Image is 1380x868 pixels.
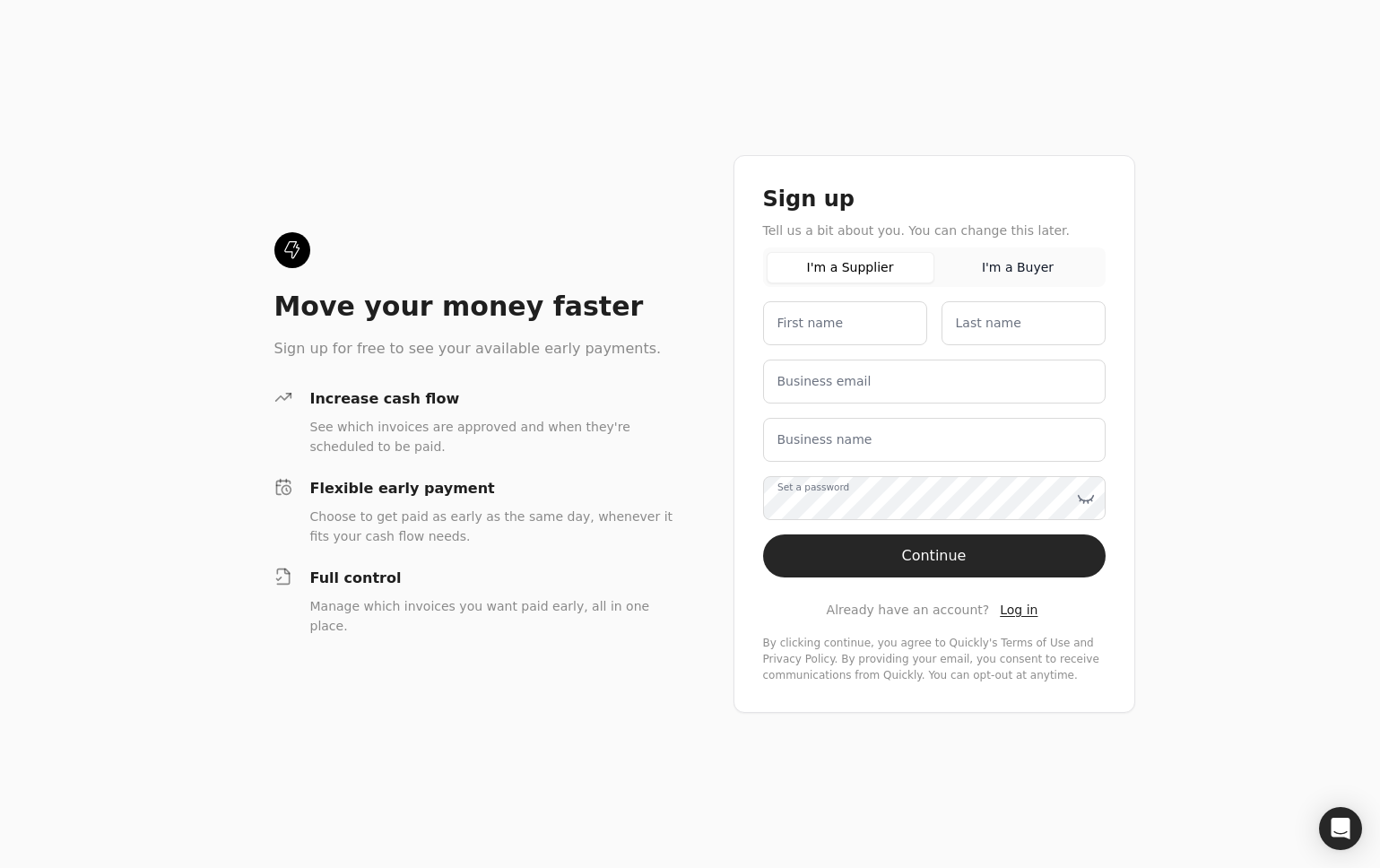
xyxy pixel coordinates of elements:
[777,481,849,495] label: Set a password
[310,388,676,410] div: Increase cash flow
[956,314,1021,333] label: Last name
[310,507,676,546] div: Choose to get paid as early as the same day, whenever it fits your cash flow needs.
[274,290,676,324] div: Move your money faster
[763,185,1106,213] div: Sign up
[274,338,676,360] div: Sign up for free to see your available early payments.
[1000,601,1037,620] a: Log in
[310,417,676,456] div: See which invoices are approved and when they're scheduled to be paid.
[763,534,1106,577] button: Continue
[996,599,1041,621] button: Log in
[934,252,1102,283] button: I'm a Buyer
[767,252,934,283] button: I'm a Supplier
[763,635,1106,683] div: By clicking continue, you agree to Quickly's and . By providing your email, you consent to receiv...
[1001,637,1070,649] a: terms-of-service
[763,221,1106,240] div: Tell us a bit about you. You can change this later.
[310,568,676,589] div: Full control
[310,596,676,636] div: Manage which invoices you want paid early, all in one place.
[1000,603,1037,617] span: Log in
[763,653,835,665] a: privacy-policy
[1319,807,1362,850] div: Open Intercom Messenger
[827,601,990,620] span: Already have an account?
[310,478,676,499] div: Flexible early payment
[777,372,872,391] label: Business email
[777,314,844,333] label: First name
[777,430,872,449] label: Business name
